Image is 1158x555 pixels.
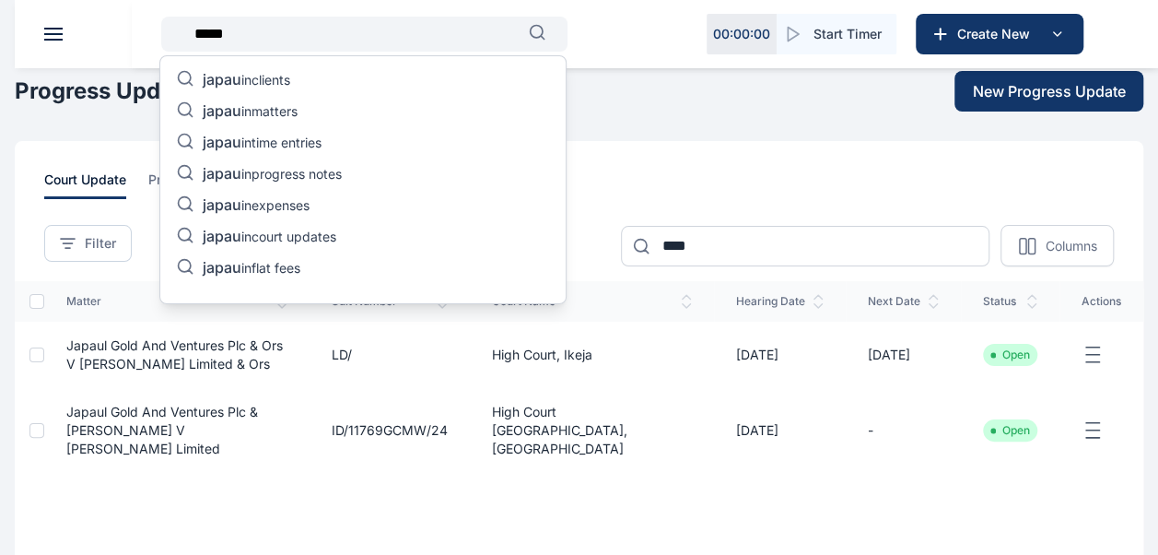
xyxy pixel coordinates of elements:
p: in matters [203,101,298,124]
p: in progress notes [203,164,342,186]
p: 00 : 00 : 00 [713,25,770,43]
a: Japaul Gold and Ventures Plc & [PERSON_NAME] v [PERSON_NAME] Limited [66,404,258,456]
span: japau [203,258,241,277]
td: ID/11769GCMW/24 [310,388,470,473]
span: court name [492,294,692,309]
td: LD/ [310,322,470,388]
button: Filter [44,225,132,262]
span: Filter [85,234,116,253]
span: progress notes [148,171,244,199]
td: - [846,388,961,473]
span: matter [66,294,287,309]
p: in expenses [203,195,310,218]
li: Open [990,348,1030,362]
span: Start Timer [813,25,882,43]
button: Create New [916,14,1083,54]
span: court update [44,171,126,199]
p: in time entries [203,133,322,155]
td: [DATE] [714,388,846,473]
span: New Progress Update [973,80,1126,102]
a: progress notes [148,171,266,199]
span: japau [203,227,241,245]
td: [DATE] [846,322,961,388]
a: court update [44,171,148,199]
h1: Progress Updates [15,77,206,106]
p: Columns [1045,237,1096,255]
span: status [983,294,1037,309]
span: japau [203,70,241,89]
td: [DATE] [714,322,846,388]
p: in court updates [203,227,336,249]
span: next date [868,294,939,309]
td: High Court, Ikeja [470,322,714,388]
span: japau [203,164,241,183]
span: Create New [950,25,1046,43]
button: New Progress Update [954,71,1143,112]
span: japau [203,195,241,214]
p: in flat fees [203,258,300,280]
span: hearing date [736,294,824,309]
button: Start Timer [777,14,896,54]
li: Open [990,423,1030,438]
p: in clients [203,70,290,92]
span: japau [203,133,241,151]
button: Columns [1000,225,1114,266]
span: actions [1082,294,1121,309]
td: High Court [GEOGRAPHIC_DATA], [GEOGRAPHIC_DATA] [470,388,714,473]
span: japau [203,101,241,120]
a: Japaul Gold and Ventures Plc & Ors v [PERSON_NAME] Limited & Ors [66,337,283,372]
